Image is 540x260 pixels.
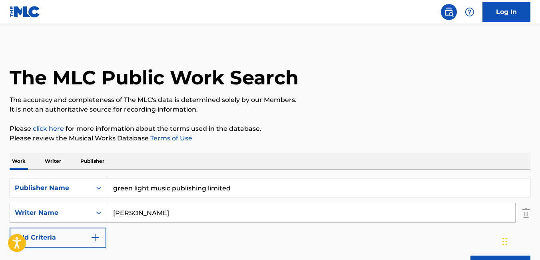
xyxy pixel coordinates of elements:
[502,230,507,254] div: Drag
[15,183,87,193] div: Publisher Name
[10,105,530,114] p: It is not an authoritative source for recording information.
[10,66,299,90] h1: The MLC Public Work Search
[15,208,87,218] div: Writer Name
[78,153,107,170] p: Publisher
[42,153,64,170] p: Writer
[444,7,454,17] img: search
[10,134,530,143] p: Please review the Musical Works Database
[465,7,474,17] img: help
[33,125,64,132] a: click here
[522,203,530,223] img: Delete Criterion
[500,222,540,260] iframe: Chat Widget
[10,153,28,170] p: Work
[462,4,478,20] div: Help
[482,2,530,22] a: Log In
[10,6,40,18] img: MLC Logo
[10,124,530,134] p: Please for more information about the terms used in the database.
[441,4,457,20] a: Public Search
[149,134,192,142] a: Terms of Use
[10,95,530,105] p: The accuracy and completeness of The MLC's data is determined solely by our Members.
[90,233,100,242] img: 9d2ae6d4665cec9f34b9.svg
[10,228,106,248] button: Add Criteria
